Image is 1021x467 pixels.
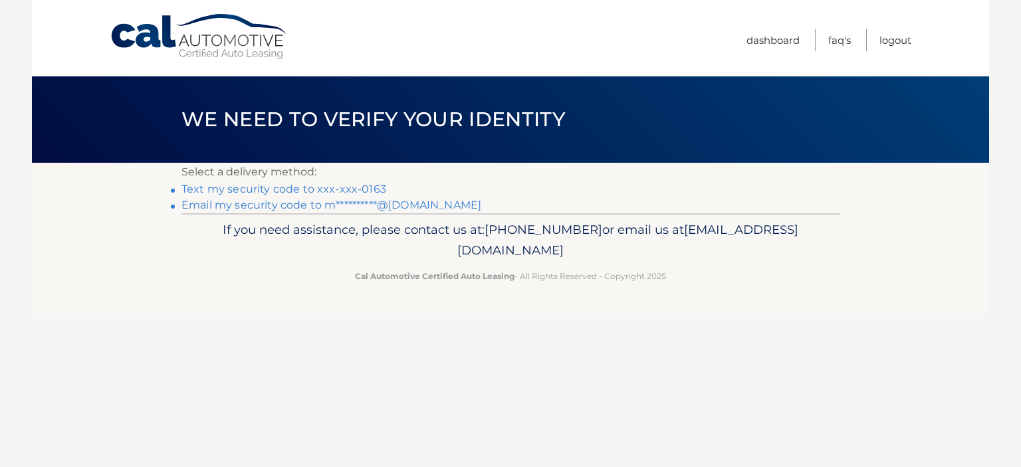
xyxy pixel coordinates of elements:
p: If you need assistance, please contact us at: or email us at [190,219,831,262]
p: Select a delivery method: [181,163,840,181]
a: FAQ's [828,29,851,51]
a: Text my security code to xxx-xxx-0163 [181,183,386,195]
a: Logout [879,29,911,51]
p: - All Rights Reserved - Copyright 2025 [190,269,831,283]
a: Dashboard [746,29,800,51]
strong: Cal Automotive Certified Auto Leasing [355,271,514,281]
a: Email my security code to m**********@[DOMAIN_NAME] [181,199,481,211]
span: [PHONE_NUMBER] [485,222,602,237]
a: Cal Automotive [110,13,289,60]
span: We need to verify your identity [181,107,565,132]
